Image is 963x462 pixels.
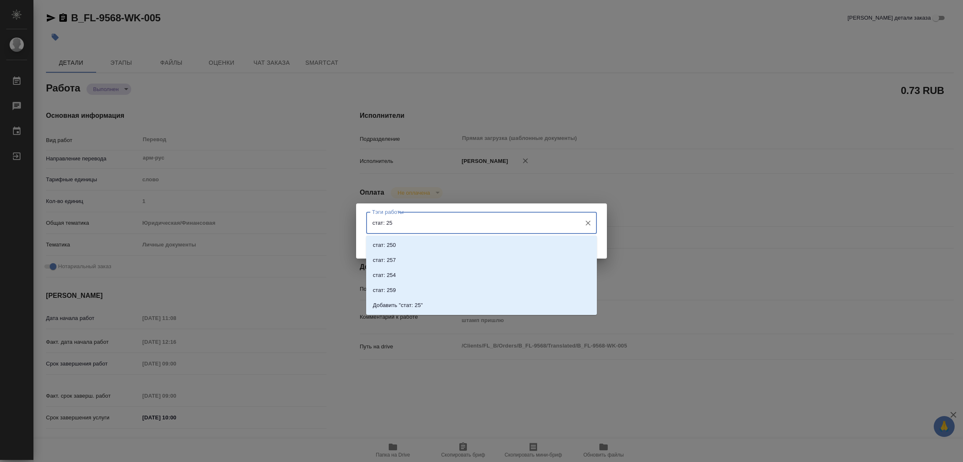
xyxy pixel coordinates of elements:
p: стат: 259 [373,286,396,294]
button: Очистить [582,217,594,229]
p: стат: 257 [373,256,396,264]
p: стат: 250 [373,241,396,249]
p: Добавить "стат: 25" [373,301,423,310]
p: стат: 254 [373,271,396,279]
